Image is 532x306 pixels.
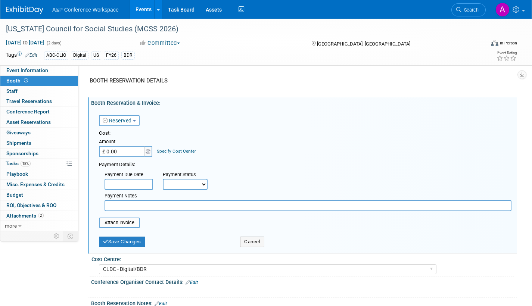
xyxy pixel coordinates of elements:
a: Edit [186,280,198,285]
div: Booth Reservation & Invoice: [91,97,517,107]
a: Conference Report [0,107,78,117]
div: FY26 [104,51,119,59]
span: Search [461,7,479,13]
a: Tasks18% [0,159,78,169]
span: Attachments [6,213,44,219]
div: Payment Details: [99,159,511,168]
span: Travel Reservations [6,98,52,104]
span: [DATE] [DATE] [6,39,45,46]
a: ROI, Objectives & ROO [0,200,78,210]
span: Sponsorships [6,150,38,156]
button: Save Changes [99,237,145,247]
div: Payment Status [163,171,213,179]
div: Event Format [441,39,517,50]
div: BOOTH RESERVATION DETAILS [90,77,511,85]
button: Cancel [240,237,264,247]
a: Reserved [103,118,132,124]
a: Shipments [0,138,78,148]
div: Cost Centre: [91,254,514,263]
span: [GEOGRAPHIC_DATA], [GEOGRAPHIC_DATA] [317,41,410,47]
td: Personalize Event Tab Strip [50,231,63,241]
a: more [0,221,78,231]
a: Booth [0,76,78,86]
span: Shipments [6,140,31,146]
span: Asset Reservations [6,119,51,125]
span: Booth [6,78,29,84]
a: Playbook [0,169,78,179]
td: Toggle Event Tabs [63,231,78,241]
a: Specify Cost Center [157,149,196,154]
span: Playbook [6,171,28,177]
span: 2 [38,213,44,218]
div: In-Person [500,40,517,46]
span: Budget [6,192,23,198]
a: Asset Reservations [0,117,78,127]
span: more [5,223,17,229]
img: Amanda Oney [495,3,510,17]
span: Conference Report [6,109,50,115]
div: Cost: [99,130,511,137]
a: Travel Reservations [0,96,78,106]
span: A&P Conference Workspace [52,7,119,13]
a: Sponsorships [0,149,78,159]
div: BDR [121,51,135,59]
span: Tasks [6,160,31,166]
span: Misc. Expenses & Credits [6,181,65,187]
a: Budget [0,190,78,200]
img: Format-Inperson.png [491,40,498,46]
a: Search [451,3,486,16]
div: Digital [71,51,88,59]
a: Giveaways [0,128,78,138]
td: Tags [6,51,37,60]
div: Event Rating [497,51,517,55]
div: ABC-CLIO [44,51,68,59]
a: Event Information [0,65,78,75]
span: 18% [21,161,31,166]
a: Misc. Expenses & Credits [0,179,78,190]
span: ROI, Objectives & ROO [6,202,56,208]
img: ExhibitDay [6,6,43,14]
span: to [22,40,29,46]
div: Amount [99,138,153,146]
button: Committed [136,39,183,47]
div: Conference Organiser Contact Details: [91,277,517,286]
span: Giveaways [6,129,31,135]
button: Reserved [99,115,140,126]
a: Edit [25,53,37,58]
div: [US_STATE] Council for Social Studies (MCSS 2026) [3,22,473,36]
a: Staff [0,86,78,96]
span: Booth not reserved yet [22,78,29,83]
div: Payment Notes [105,193,511,200]
div: Payment Due Date [105,171,152,179]
span: Staff [6,88,18,94]
a: Attachments2 [0,211,78,221]
span: Event Information [6,67,48,73]
span: (2 days) [46,41,62,46]
div: US [91,51,101,59]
